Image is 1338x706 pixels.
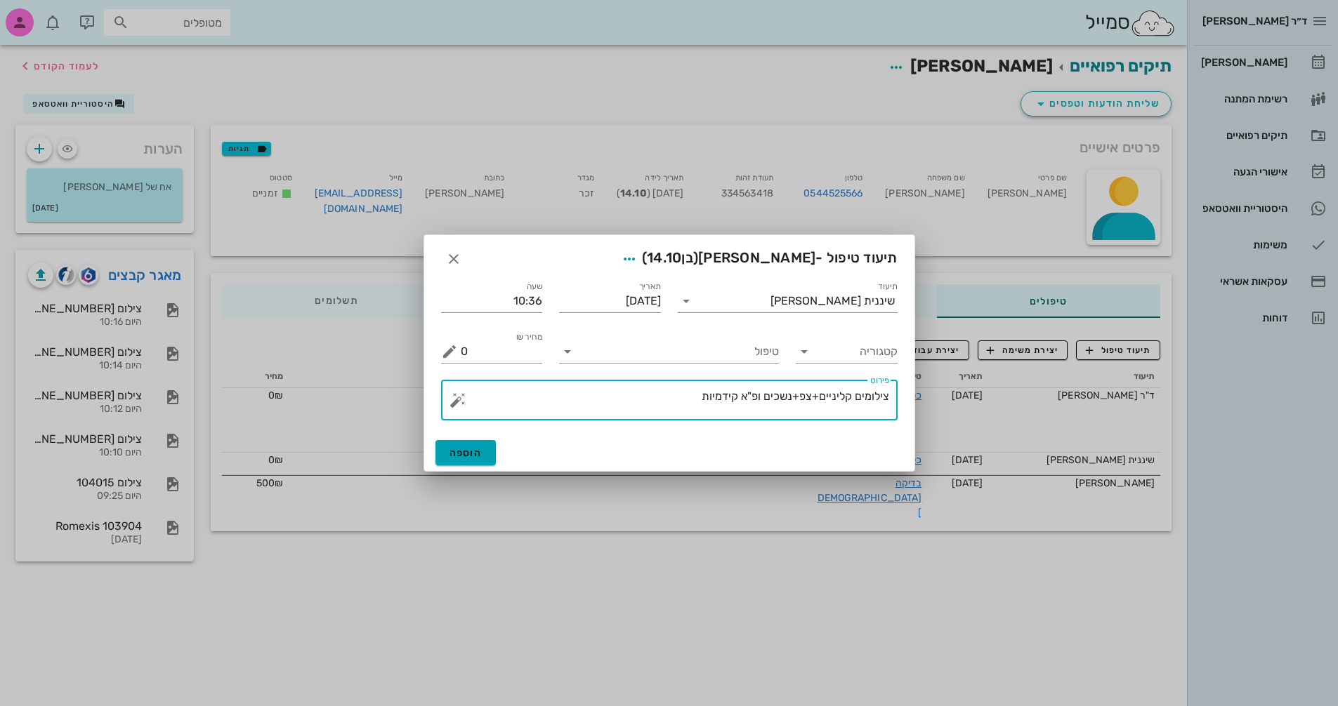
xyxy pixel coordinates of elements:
[441,343,458,360] button: מחיר ₪ appended action
[516,332,543,342] label: מחיר ₪
[647,249,681,266] span: 14.10
[638,281,661,292] label: תאריך
[435,440,497,465] button: הוספה
[642,249,698,266] span: (בן )
[678,290,898,312] div: תיעודשיננית [PERSON_NAME]
[617,246,898,272] span: תיעוד טיפול -
[450,447,483,459] span: הוספה
[527,281,543,292] label: שעה
[878,281,898,292] label: תיעוד
[698,249,815,266] span: [PERSON_NAME]
[770,295,895,307] div: שיננית [PERSON_NAME]
[870,375,889,386] label: פירוט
